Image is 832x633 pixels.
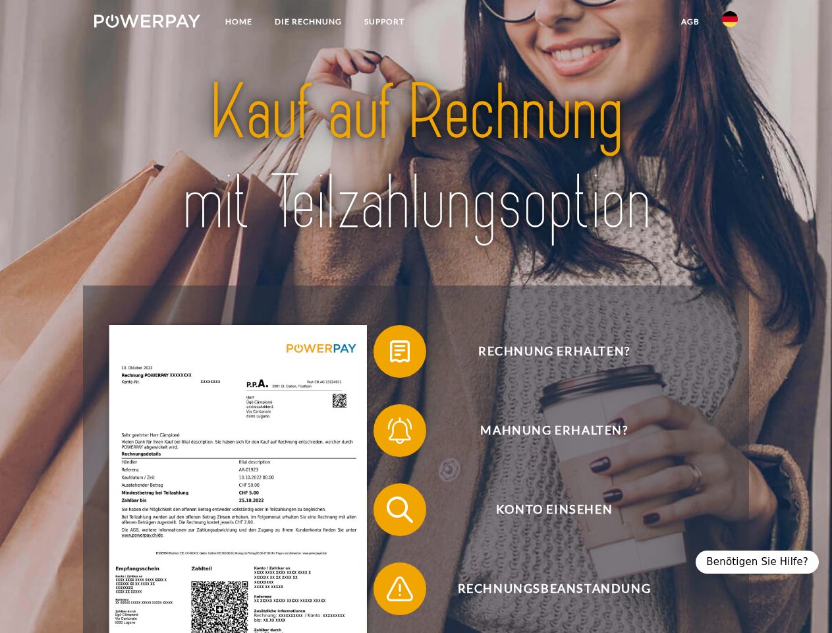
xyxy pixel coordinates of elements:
img: logo-powerpay-white.svg [94,15,200,28]
span: Rechnung erhalten? [393,325,715,378]
img: qb_warning.svg [383,572,416,605]
div: Benötigen Sie Hilfe? [696,551,819,574]
a: SUPPORT [353,10,416,34]
img: de [722,11,738,27]
a: DIE RECHNUNG [263,10,353,34]
img: qb_search.svg [383,493,416,526]
img: title-powerpay_de.svg [126,63,706,253]
span: Konto einsehen [393,483,715,536]
img: qb_bell.svg [383,414,416,447]
span: Mahnung erhalten? [393,404,715,457]
img: qb_bill.svg [383,335,416,368]
button: Rechnung erhalten? [374,325,716,378]
a: Home [214,10,263,34]
button: Rechnungsbeanstandung [374,562,716,615]
a: agb [670,10,711,34]
span: Rechnungsbeanstandung [393,562,715,615]
button: Konto einsehen [374,483,716,536]
button: Mahnung erhalten? [374,404,716,457]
